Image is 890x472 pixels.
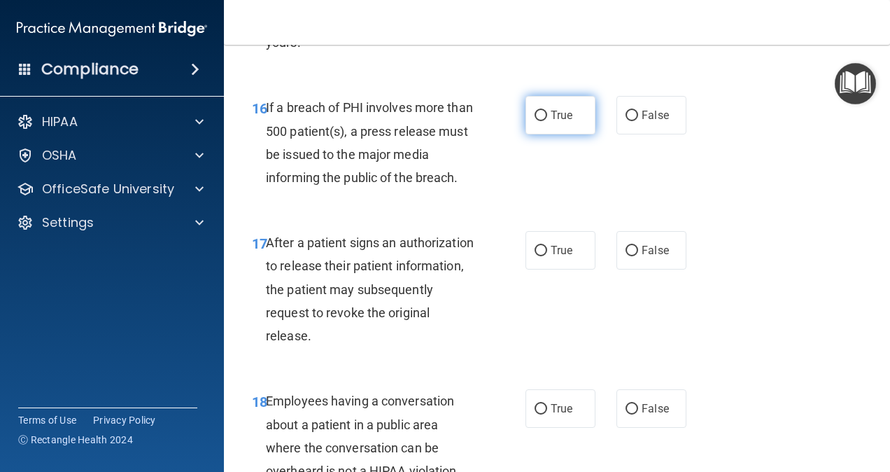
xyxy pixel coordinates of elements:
p: OfficeSafe University [42,181,174,197]
span: 17 [252,235,267,252]
span: Ⓒ Rectangle Health 2024 [18,433,133,447]
a: Terms of Use [18,413,76,427]
span: False [642,109,669,122]
p: Settings [42,214,94,231]
p: HIPAA [42,113,78,130]
h4: Compliance [41,60,139,79]
span: False [642,402,669,415]
span: If a breach of PHI involves more than 500 patient(s), a press release must be issued to the major... [266,100,473,185]
a: HIPAA [17,113,204,130]
input: True [535,111,547,121]
span: 18 [252,394,267,410]
a: Privacy Policy [93,413,156,427]
span: True [551,109,572,122]
input: False [626,404,638,415]
img: PMB logo [17,15,207,43]
span: 16 [252,100,267,117]
span: True [551,402,572,415]
a: OfficeSafe University [17,181,204,197]
a: Settings [17,214,204,231]
input: True [535,246,547,256]
span: True [551,244,572,257]
input: True [535,404,547,415]
a: OSHA [17,147,204,164]
span: False [642,244,669,257]
p: OSHA [42,147,77,164]
button: Open Resource Center [835,63,876,104]
input: False [626,111,638,121]
span: After a patient signs an authorization to release their patient information, the patient may subs... [266,235,474,343]
input: False [626,246,638,256]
